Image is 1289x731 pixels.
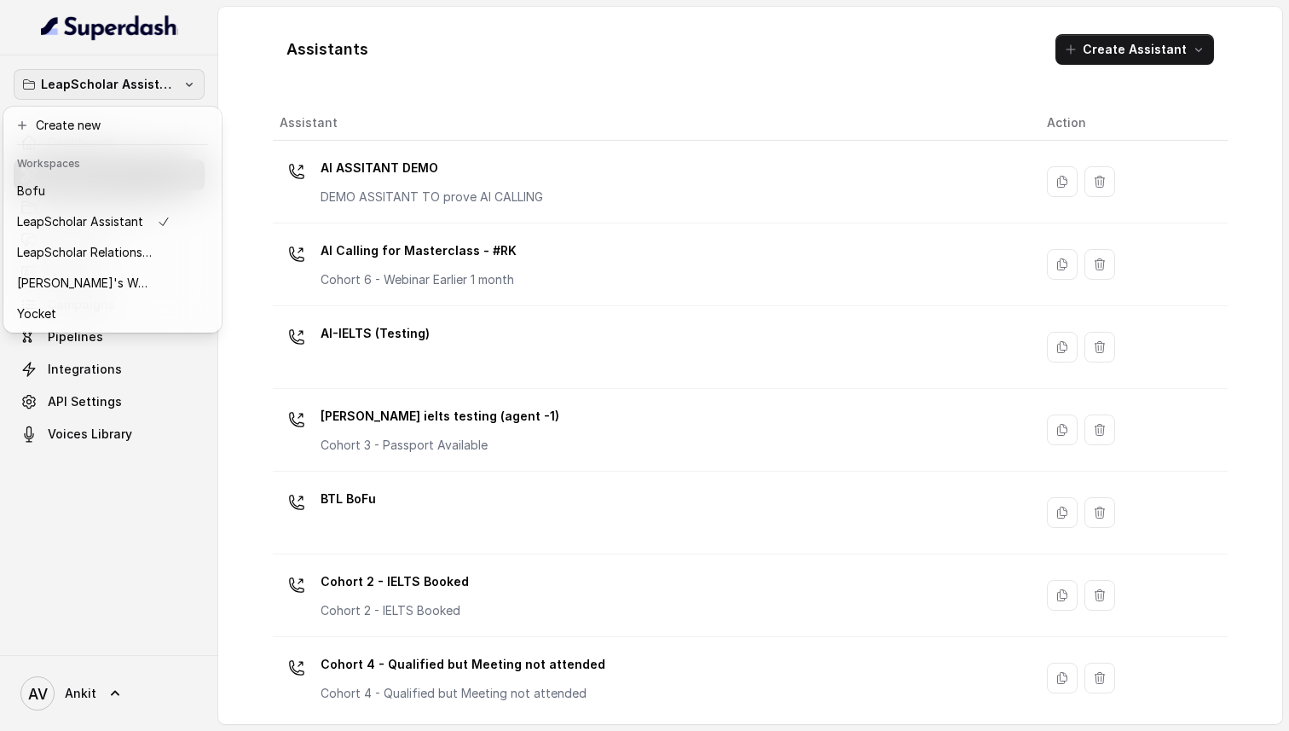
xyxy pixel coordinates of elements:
p: LeapScholar Assistant [41,74,177,95]
div: LeapScholar Assistant [3,107,222,333]
p: [PERSON_NAME]'s Workspace [17,273,153,293]
button: Create new [7,110,218,141]
p: LeapScholar Assistant [17,212,143,232]
p: LeapScholar Relationship Manager [17,242,153,263]
p: Yocket [17,304,56,324]
button: LeapScholar Assistant [14,69,205,100]
header: Workspaces [7,148,218,176]
p: Bofu [17,181,45,201]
